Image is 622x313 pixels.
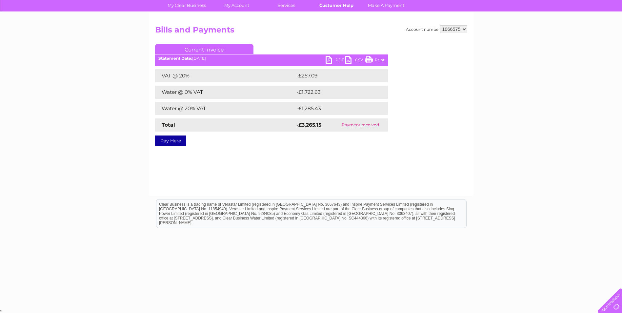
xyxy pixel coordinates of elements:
strong: -£3,265.15 [296,122,321,128]
td: -£257.09 [295,69,377,82]
td: Water @ 20% VAT [155,102,295,115]
td: -£1,722.63 [295,86,378,99]
a: Contact [578,28,594,33]
a: CSV [345,56,365,66]
strong: Total [162,122,175,128]
td: -£1,285.43 [295,102,378,115]
b: Statement Date: [158,56,192,61]
td: Payment received [333,118,388,132]
a: Water [507,28,519,33]
a: Current Invoice [155,44,253,54]
a: 0333 014 3131 [498,3,544,11]
div: [DATE] [155,56,388,61]
div: Account number [406,25,467,33]
a: Log out [600,28,616,33]
div: Clear Business is a trading name of Verastar Limited (registered in [GEOGRAPHIC_DATA] No. 3667643... [156,4,466,32]
a: Pay Here [155,136,186,146]
img: logo.png [22,17,55,37]
td: VAT @ 20% [155,69,295,82]
a: Print [365,56,385,66]
a: PDF [326,56,345,66]
a: Telecoms [541,28,561,33]
h2: Bills and Payments [155,25,467,38]
a: Blog [565,28,574,33]
a: Energy [523,28,537,33]
td: Water @ 0% VAT [155,86,295,99]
